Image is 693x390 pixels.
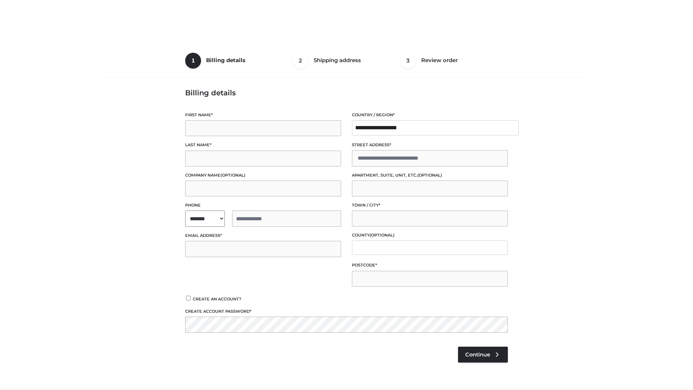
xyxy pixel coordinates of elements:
label: Company name [185,172,341,179]
span: Billing details [206,57,245,64]
span: Shipping address [314,57,361,64]
label: Postcode [352,262,508,269]
label: Email address [185,232,341,239]
span: 3 [400,53,416,69]
label: Phone [185,202,341,209]
span: (optional) [417,173,442,178]
a: Continue [458,347,508,363]
span: Create an account? [193,296,241,302]
span: 2 [293,53,309,69]
label: Apartment, suite, unit, etc. [352,172,508,179]
label: Street address [352,142,508,148]
label: County [352,232,508,239]
label: First name [185,112,341,118]
span: (optional) [370,233,395,238]
span: 1 [185,53,201,69]
span: (optional) [221,173,245,178]
label: Create account password [185,308,508,315]
h3: Billing details [185,88,508,97]
span: Review order [421,57,458,64]
label: Last name [185,142,341,148]
label: Country / Region [352,112,508,118]
input: Create an account? [185,296,192,300]
label: Town / City [352,202,508,209]
span: Continue [465,351,490,358]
